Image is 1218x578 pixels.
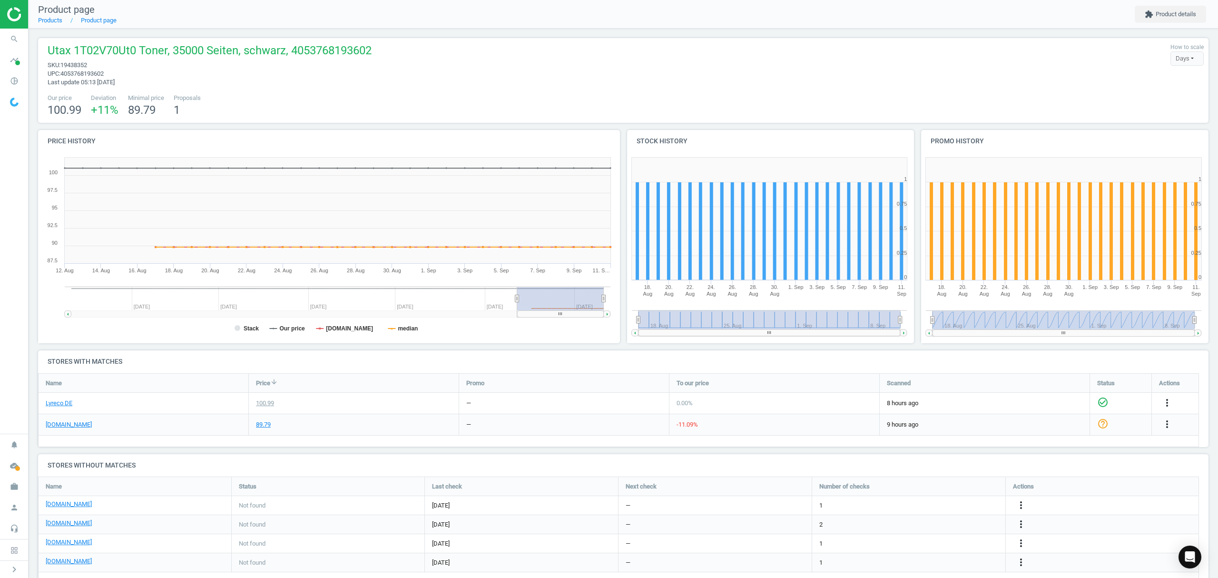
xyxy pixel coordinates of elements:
[7,7,75,21] img: ajHJNr6hYgQAAAAASUVORK5CYII=
[897,291,907,297] tspan: Sep
[1191,201,1201,207] text: 0.75
[1161,419,1173,431] button: more_vert
[2,563,26,576] button: chevron_right
[1170,43,1204,51] label: How to scale
[52,240,58,246] text: 90
[728,284,736,290] tspan: 26.
[46,557,92,566] a: [DOMAIN_NAME]
[1161,419,1173,430] i: more_vert
[5,51,23,69] i: timeline
[46,399,72,408] a: Lyreco DE
[686,284,693,290] tspan: 22.
[677,399,693,407] span: 0.00 %
[1083,284,1098,290] tspan: 1. Sep
[644,284,651,290] tspan: 18.
[1104,284,1119,290] tspan: 3. Sep
[48,70,60,77] span: upc :
[1015,557,1027,568] i: more_vert
[897,201,907,207] text: 0.75
[1191,250,1201,256] text: 0.25
[270,378,278,386] i: arrow_downward
[1022,291,1031,297] tspan: Aug
[174,94,201,102] span: Proposals
[244,325,259,332] tspan: Stack
[46,420,92,429] a: [DOMAIN_NAME]
[665,284,672,290] tspan: 20.
[707,291,716,297] tspan: Aug
[873,284,888,290] tspan: 9. Sep
[1146,284,1161,290] tspan: 7. Sep
[466,379,484,387] span: Promo
[727,291,737,297] tspan: Aug
[5,436,23,454] i: notifications
[128,94,164,102] span: Minimal price
[593,268,610,273] tspan: 11. S…
[677,421,698,428] span: -11.09 %
[326,325,373,332] tspan: [DOMAIN_NAME]
[311,268,328,273] tspan: 26. Aug
[626,539,630,548] span: —
[887,420,1082,429] span: 9 hours ago
[1001,291,1010,297] tspan: Aug
[685,291,695,297] tspan: Aug
[1015,518,1027,530] i: more_vert
[46,482,62,491] span: Name
[958,291,968,297] tspan: Aug
[1168,284,1183,290] tspan: 9. Sep
[749,291,758,297] tspan: Aug
[494,268,509,273] tspan: 5. Sep
[819,520,823,529] span: 2
[1097,379,1115,387] span: Status
[1145,10,1153,19] i: extension
[809,284,825,290] tspan: 3. Sep
[48,43,372,61] span: Utax 1T02V70Ut0 Toner, 35000 Seiten, schwarz, 4053768193602
[1198,176,1201,182] text: 1
[48,61,60,69] span: sku :
[5,72,23,90] i: pie_chart_outlined
[48,222,58,228] text: 92.5
[48,103,81,117] span: 100.99
[38,130,620,152] h4: Price history
[46,500,92,508] a: [DOMAIN_NAME]
[1097,396,1109,408] i: check_circle_outline
[432,501,611,510] span: [DATE]
[421,268,436,273] tspan: 1. Sep
[1065,284,1072,290] tspan: 30.
[239,539,265,548] span: Not found
[750,284,757,290] tspan: 28.
[91,94,118,102] span: Deviation
[1191,291,1201,297] tspan: Sep
[5,457,23,475] i: cloud_done
[1015,499,1027,511] i: more_vert
[466,399,471,408] div: —
[432,520,611,529] span: [DATE]
[60,70,104,77] span: 4053768193602
[5,498,23,517] i: person
[239,501,265,510] span: Not found
[38,454,1208,477] h4: Stores without matches
[201,268,219,273] tspan: 20. Aug
[432,558,611,567] span: [DATE]
[530,268,545,273] tspan: 7. Sep
[398,325,418,332] tspan: median
[38,17,62,24] a: Products
[256,420,271,429] div: 89.79
[852,284,867,290] tspan: 7. Sep
[921,130,1208,152] h4: Promo history
[1170,51,1204,66] div: Days
[38,350,1208,373] h4: Stores with matches
[567,268,582,273] tspan: 9. Sep
[1159,379,1180,387] span: Actions
[819,482,870,491] span: Number of checks
[1179,546,1201,568] div: Open Intercom Messenger
[5,478,23,496] i: work
[1125,284,1140,290] tspan: 5. Sep
[960,284,967,290] tspan: 20.
[239,520,265,529] span: Not found
[887,379,911,387] span: Scanned
[626,520,630,529] span: —
[937,291,947,297] tspan: Aug
[91,103,118,117] span: +11 %
[174,103,180,117] span: 1
[1161,397,1173,409] i: more_vert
